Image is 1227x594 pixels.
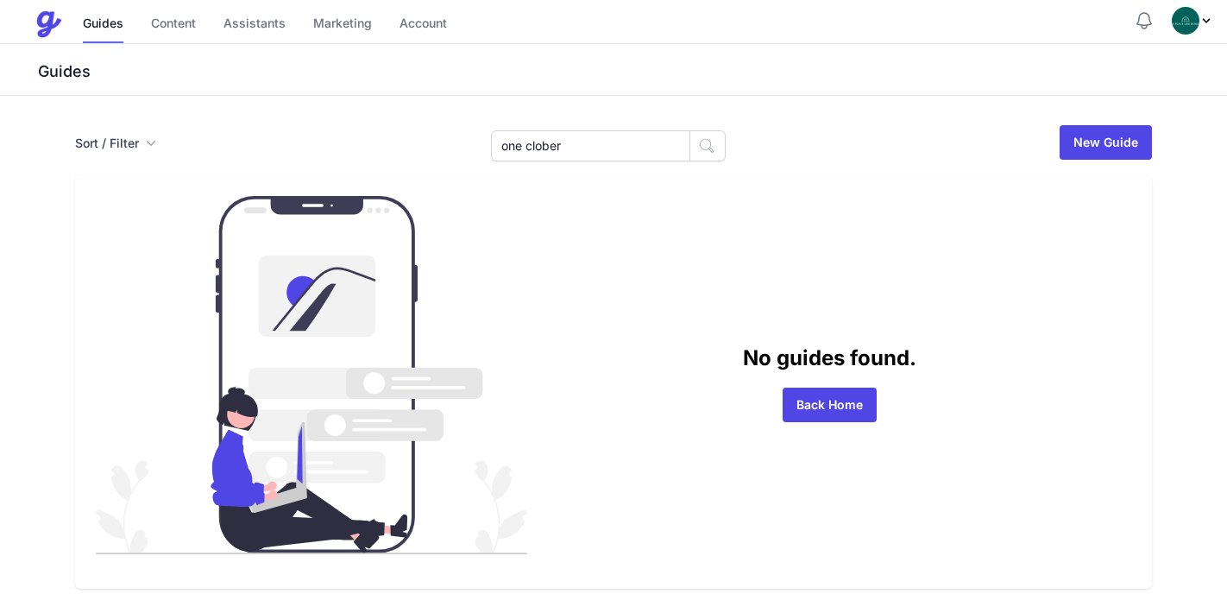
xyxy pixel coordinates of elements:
[491,130,690,161] input: Search Guides
[35,61,1227,82] h3: Guides
[313,6,372,43] a: Marketing
[1172,7,1199,35] img: oovs19i4we9w73xo0bfpgswpi0cd
[1134,10,1155,31] button: Notifications
[1172,7,1213,35] div: Profile Menu
[400,6,447,43] a: Account
[35,10,62,38] img: Guestive Guides
[527,343,1131,374] p: No guides found.
[96,196,527,554] img: guides_empty-d86bb564b29550a31688b3f861ba8bd6c8a7e1b83f23caef24972e3052780355.svg
[1060,125,1152,160] a: New Guide
[83,6,123,43] a: Guides
[151,6,196,43] a: Content
[75,135,156,152] button: Sort / Filter
[783,388,877,422] a: Back Home
[223,6,286,43] a: Assistants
